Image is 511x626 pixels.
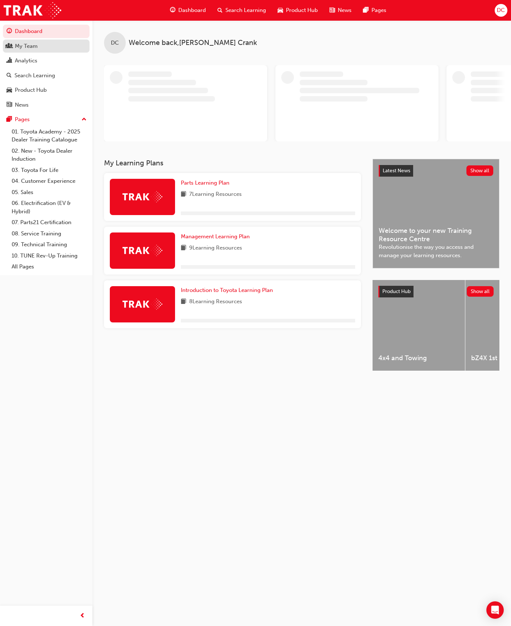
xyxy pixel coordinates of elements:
[3,83,90,97] a: Product Hub
[371,6,386,15] span: Pages
[15,115,30,124] div: Pages
[189,244,242,253] span: 9 Learning Resources
[104,159,361,167] h3: My Learning Plans
[7,102,12,108] span: news-icon
[15,57,37,65] div: Analytics
[7,73,12,79] span: search-icon
[122,191,162,202] img: Trak
[3,54,90,67] a: Analytics
[363,6,369,15] span: pages-icon
[170,6,175,15] span: guage-icon
[181,180,229,186] span: Parts Learning Plan
[178,6,206,15] span: Dashboard
[9,217,90,228] a: 07. Parts21 Certification
[181,233,250,240] span: Management Learning Plan
[9,228,90,239] a: 08. Service Training
[164,3,212,18] a: guage-iconDashboard
[7,116,12,123] span: pages-icon
[15,86,47,94] div: Product Hub
[9,165,90,176] a: 03. Toyota For Life
[378,286,494,297] a: Product HubShow all
[379,165,493,177] a: Latest NewsShow all
[217,6,223,15] span: search-icon
[225,6,266,15] span: Search Learning
[3,113,90,126] button: Pages
[382,288,411,295] span: Product Hub
[14,71,55,80] div: Search Learning
[3,23,90,113] button: DashboardMy TeamAnalyticsSearch LearningProduct HubNews
[181,179,232,187] a: Parts Learning Plan
[122,245,162,256] img: Trak
[80,611,85,621] span: prev-icon
[467,286,494,297] button: Show all
[9,187,90,198] a: 05. Sales
[181,286,276,295] a: Introduction to Toyota Learning Plan
[495,4,507,17] button: DC
[7,43,12,50] span: people-icon
[373,280,465,371] a: 4x4 and Towing
[286,6,318,15] span: Product Hub
[122,298,162,310] img: Trak
[338,6,352,15] span: News
[7,58,12,64] span: chart-icon
[9,261,90,272] a: All Pages
[129,39,257,47] span: Welcome back , [PERSON_NAME] Crank
[373,159,499,268] a: Latest NewsShow allWelcome to your new Training Resource CentreRevolutionise the way you access a...
[9,145,90,165] a: 02. New - Toyota Dealer Induction
[111,39,119,47] span: DC
[7,87,12,94] span: car-icon
[189,297,242,306] span: 8 Learning Resources
[324,3,357,18] a: news-iconNews
[383,168,410,174] span: Latest News
[181,244,186,253] span: book-icon
[378,354,459,362] span: 4x4 and Towing
[466,165,494,176] button: Show all
[181,287,273,293] span: Introduction to Toyota Learning Plan
[212,3,272,18] a: search-iconSearch Learning
[9,198,90,217] a: 06. Electrification (EV & Hybrid)
[4,2,61,18] img: Trak
[329,6,335,15] span: news-icon
[278,6,283,15] span: car-icon
[357,3,392,18] a: pages-iconPages
[9,239,90,250] a: 09. Technical Training
[497,6,505,15] span: DC
[181,297,186,306] span: book-icon
[3,25,90,38] a: Dashboard
[3,69,90,82] a: Search Learning
[3,40,90,53] a: My Team
[379,227,493,243] span: Welcome to your new Training Resource Centre
[189,190,242,199] span: 7 Learning Resources
[272,3,324,18] a: car-iconProduct Hub
[9,126,90,145] a: 01. Toyota Academy - 2025 Dealer Training Catalogue
[181,232,253,241] a: Management Learning Plan
[15,101,29,109] div: News
[15,42,38,50] div: My Team
[9,250,90,261] a: 10. TUNE Rev-Up Training
[82,115,87,124] span: up-icon
[7,28,12,35] span: guage-icon
[3,98,90,112] a: News
[181,190,186,199] span: book-icon
[9,176,90,187] a: 04. Customer Experience
[379,243,493,259] span: Revolutionise the way you access and manage your learning resources.
[486,601,504,619] div: Open Intercom Messenger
